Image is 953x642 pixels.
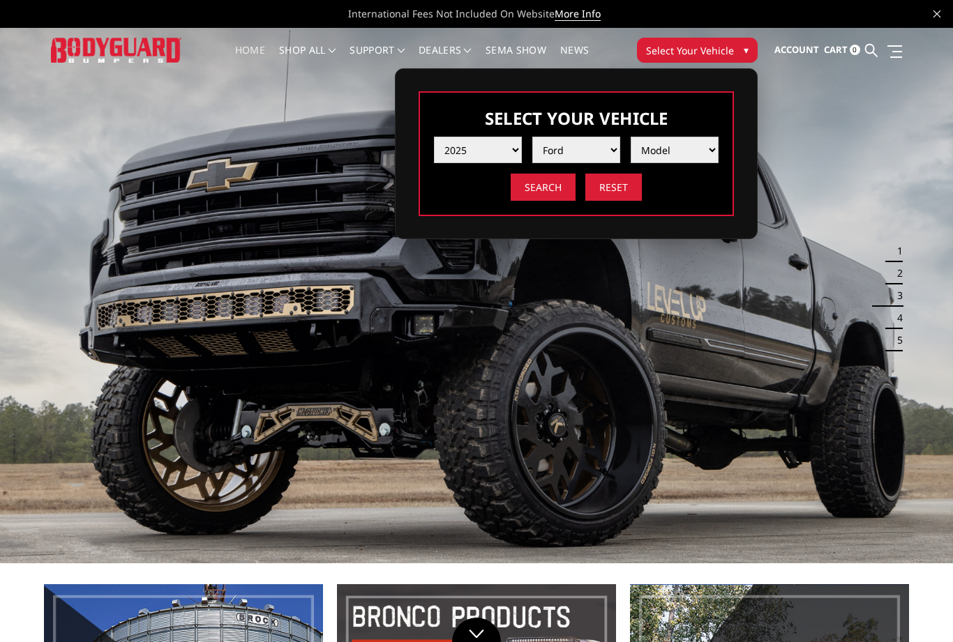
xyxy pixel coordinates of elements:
button: 3 of 5 [889,284,903,307]
a: Support [350,45,405,72]
a: Account [774,31,819,69]
span: ▾ [744,43,749,57]
a: Home [235,45,265,72]
button: Select Your Vehicle [637,38,758,63]
span: Select Your Vehicle [646,43,734,58]
button: 4 of 5 [889,307,903,329]
img: BODYGUARD BUMPERS [51,38,181,63]
a: Dealers [419,45,472,72]
button: 5 of 5 [889,329,903,351]
a: News [560,45,589,72]
button: 2 of 5 [889,262,903,284]
a: More Info [555,7,601,21]
input: Search [511,174,576,201]
h3: Select Your Vehicle [434,107,719,130]
span: Account [774,43,819,56]
span: 0 [850,45,860,55]
a: SEMA Show [486,45,546,72]
span: Cart [824,43,848,56]
a: Cart 0 [824,31,860,69]
button: 1 of 5 [889,240,903,262]
input: Reset [585,174,642,201]
a: shop all [279,45,336,72]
